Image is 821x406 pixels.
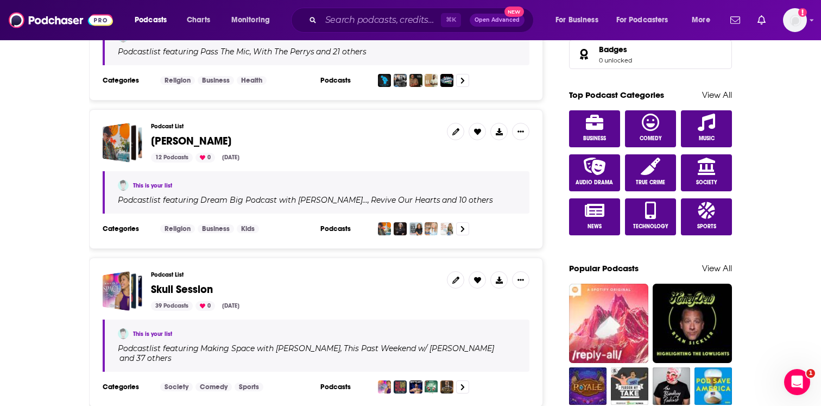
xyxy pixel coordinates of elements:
div: Search podcasts, credits, & more... [301,8,544,33]
a: Business [198,224,234,233]
a: The HoneyDew with Ryan Sickler [653,284,732,363]
span: For Business [555,13,598,28]
button: open menu [127,11,181,29]
h3: Podcasts [320,383,369,391]
a: Badges [573,47,595,62]
a: Comedy [195,383,232,391]
a: This is your list [133,182,172,189]
span: Monitoring [231,13,270,28]
a: Business [198,76,234,85]
a: View All [702,90,732,100]
span: True Crime [636,179,665,186]
h3: Categories [103,383,151,391]
img: Sports Spectrum's Get in the Game [440,74,453,87]
span: , [368,195,369,205]
span: Business [583,135,606,142]
p: and 21 others [316,47,367,57]
img: With The Perrys [394,74,407,87]
button: open menu [609,11,684,29]
button: open menu [548,11,612,29]
a: True Crime [625,154,676,191]
p: and 10 others [442,195,493,205]
span: [PERSON_NAME] [151,134,231,148]
a: News [569,198,620,235]
h4: Revive Our Hearts [371,196,440,204]
img: Bertcast [409,380,422,393]
span: ⌘ K [441,13,461,27]
h4: Dream Big Podcast with [PERSON_NAME]… [200,196,368,204]
p: and 37 others [119,353,172,363]
img: Revive Our Hearts [394,222,407,235]
button: Open AdvancedNew [470,14,525,27]
img: This Past Weekend w/ Theo Von [394,380,407,393]
div: 0 [195,153,215,163]
a: Music [681,110,732,147]
button: open menu [684,11,724,29]
div: 0 [195,301,215,311]
span: , [340,343,342,353]
span: Charts [187,13,210,28]
a: Pass The Mic [199,47,250,56]
a: Health [237,76,267,85]
a: Top Podcast Categories [569,90,664,100]
a: Sports [681,198,732,235]
h3: Podcast List [151,271,438,278]
a: Kids [237,224,259,233]
input: Search podcasts, credits, & more... [321,11,441,29]
a: Society [160,383,193,391]
h4: Pass The Mic [200,47,250,56]
img: New Heights with Jason & Travis Kelce [425,380,438,393]
img: Pod Save America [694,367,732,405]
a: Charts [180,11,217,29]
iframe: Intercom live chat [784,369,810,395]
h3: Categories [103,76,151,85]
img: Reply All [569,284,648,363]
a: Show notifications dropdown [753,11,770,29]
img: Making Space with Hoda Kotb [378,380,391,393]
img: Lisa Harper's Back Porch Theology [409,222,422,235]
div: Podcast list featuring [118,195,516,205]
h3: Podcast List [151,123,438,130]
button: Show More Button [512,271,529,289]
a: Show notifications dropdown [726,11,744,29]
span: Sports [697,223,716,230]
a: This Past Weekend w/ [PERSON_NAME] [342,344,494,353]
a: Making Space with [PERSON_NAME] [199,344,340,353]
h4: With The Perrys [253,47,314,56]
h3: Categories [103,224,151,233]
span: Badges [569,40,732,69]
img: Pass The Mic [378,74,391,87]
a: Religion [160,224,195,233]
h3: Podcasts [320,76,369,85]
div: Podcast list featuring [118,47,516,57]
img: Club Shay Shay [440,380,453,393]
a: Audio Drama [569,154,620,191]
span: News [588,223,602,230]
div: [DATE] [218,301,244,311]
a: Dream Big Podcast with [PERSON_NAME]… [199,196,368,204]
span: Skull Session [151,283,213,296]
span: Technology [633,223,668,230]
img: User Profile [783,8,807,32]
a: Skull Session [151,284,213,296]
a: Technology [625,198,676,235]
a: Ella Rose Murphy [118,328,129,339]
a: The Adventure Zone [569,367,607,405]
h4: Making Space with [PERSON_NAME] [200,344,340,353]
a: Religion [160,76,195,85]
span: Podcasts [135,13,167,28]
a: Sports [235,383,263,391]
img: Just Heal with Dr Jay [425,74,438,87]
span: Society [696,179,717,186]
h3: Podcasts [320,224,369,233]
a: Podchaser - Follow, Share and Rate Podcasts [9,10,113,30]
img: Dream Big Podcast with Bob Goff and Friends [378,222,391,235]
img: Ella Rose Murphy [118,180,129,191]
span: New [504,7,524,17]
span: Skull Session [103,271,142,311]
span: 1 [806,369,815,378]
span: More [692,13,710,28]
span: , [250,47,251,57]
span: Badges [599,45,627,54]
